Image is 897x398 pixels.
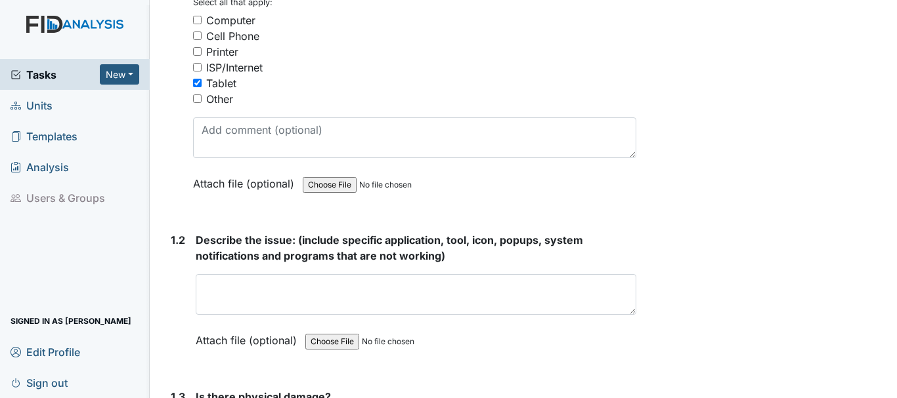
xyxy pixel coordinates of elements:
[196,233,583,262] span: Describe the issue: (include specific application, tool, icon, popups, system notifications and p...
[11,311,131,331] span: Signed in as [PERSON_NAME]
[193,94,202,103] input: Other
[100,64,139,85] button: New
[11,95,53,115] span: Units
[11,342,80,362] span: Edit Profile
[193,47,202,56] input: Printer
[193,16,202,24] input: Computer
[206,28,259,44] div: Cell Phone
[193,79,202,87] input: Tablet
[11,67,100,83] a: Tasks
[11,157,69,177] span: Analysis
[206,75,236,91] div: Tablet
[206,91,233,107] div: Other
[206,12,255,28] div: Computer
[11,126,77,146] span: Templates
[206,44,238,60] div: Printer
[193,63,202,71] input: ISP/Internet
[193,31,202,40] input: Cell Phone
[171,232,185,248] label: 1.2
[193,169,299,191] label: Attach file (optional)
[206,60,263,75] div: ISP/Internet
[11,372,68,393] span: Sign out
[196,325,302,348] label: Attach file (optional)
